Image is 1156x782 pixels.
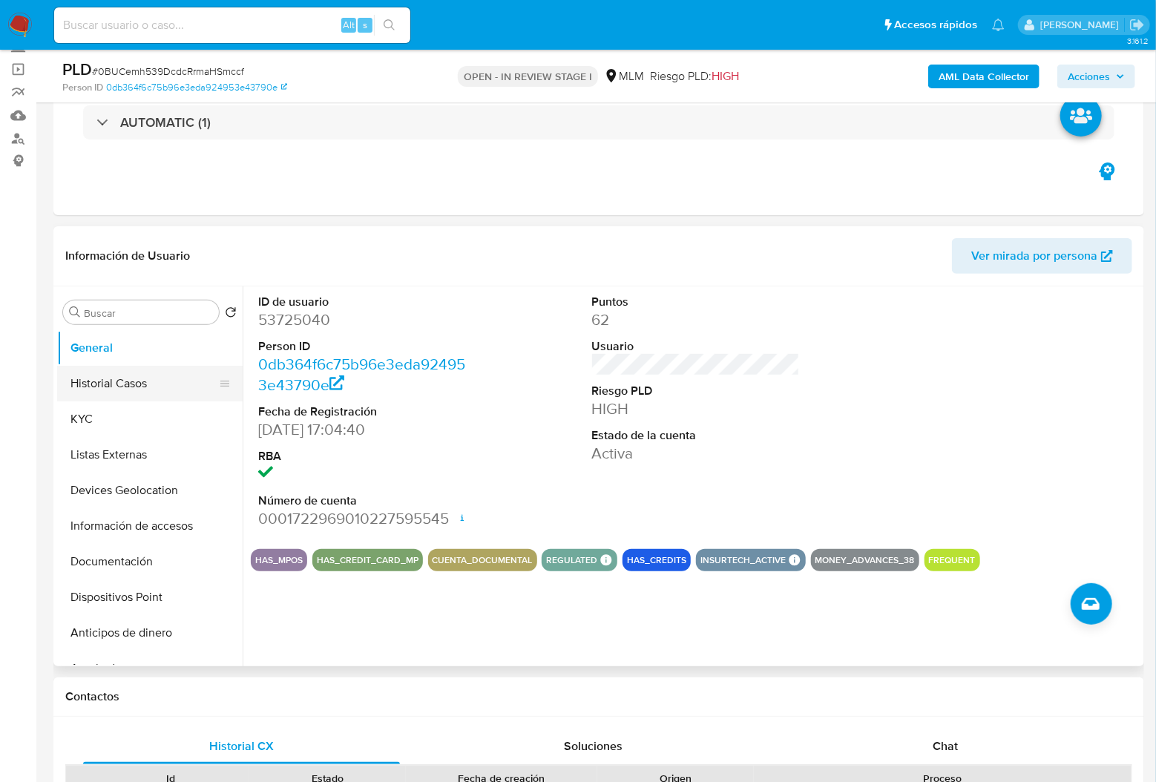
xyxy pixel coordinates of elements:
[1057,65,1135,88] button: Acciones
[106,81,287,94] a: 0db364f6c75b96e3eda924953e43790e
[65,689,1132,704] h1: Contactos
[258,419,466,440] dd: [DATE] 17:04:40
[952,238,1132,274] button: Ver mirada por persona
[62,81,103,94] b: Person ID
[363,18,367,32] span: s
[712,68,739,85] span: HIGH
[258,353,465,395] a: 0db364f6c75b96e3eda924953e43790e
[258,338,466,355] dt: Person ID
[374,15,404,36] button: search-icon
[258,493,466,509] dt: Número de cuenta
[1040,18,1124,32] p: yael.arizperojo@mercadolibre.com.mx
[1068,65,1110,88] span: Acciones
[564,737,623,755] span: Soluciones
[592,309,800,330] dd: 62
[57,330,243,366] button: General
[604,68,644,85] div: MLM
[84,306,213,320] input: Buscar
[57,437,243,473] button: Listas Externas
[592,427,800,444] dt: Estado de la cuenta
[650,68,739,85] span: Riesgo PLD:
[57,473,243,508] button: Devices Geolocation
[54,16,410,35] input: Buscar usuario o caso...
[592,383,800,399] dt: Riesgo PLD
[258,508,466,529] dd: 0001722969010227595545
[258,404,466,420] dt: Fecha de Registración
[65,249,190,263] h1: Información de Usuario
[62,57,92,81] b: PLD
[57,579,243,615] button: Dispositivos Point
[57,651,243,686] button: Aprobadores
[1129,17,1145,33] a: Salir
[57,615,243,651] button: Anticipos de dinero
[1127,35,1149,47] span: 3.161.2
[258,294,466,310] dt: ID de usuario
[592,443,800,464] dd: Activa
[83,105,1114,139] div: AUTOMATIC (1)
[592,294,800,310] dt: Puntos
[92,64,244,79] span: # 0BUCemh539DcdcRrmaHSmccf
[894,17,977,33] span: Accesos rápidos
[458,66,598,87] p: OPEN - IN REVIEW STAGE I
[971,238,1097,274] span: Ver mirada por persona
[343,18,355,32] span: Alt
[933,737,958,755] span: Chat
[209,737,274,755] span: Historial CX
[225,306,237,323] button: Volver al orden por defecto
[69,306,81,318] button: Buscar
[57,508,243,544] button: Información de accesos
[592,398,800,419] dd: HIGH
[992,19,1005,31] a: Notificaciones
[592,338,800,355] dt: Usuario
[57,544,243,579] button: Documentación
[258,309,466,330] dd: 53725040
[57,401,243,437] button: KYC
[57,366,231,401] button: Historial Casos
[939,65,1029,88] b: AML Data Collector
[258,448,466,464] dt: RBA
[120,114,211,131] h3: AUTOMATIC (1)
[928,65,1040,88] button: AML Data Collector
